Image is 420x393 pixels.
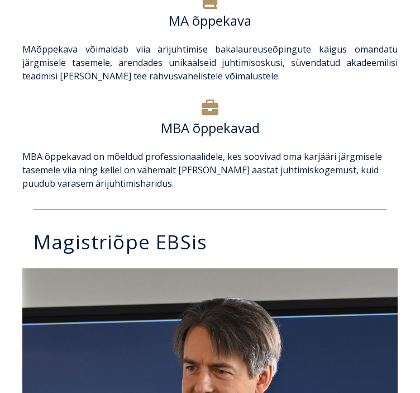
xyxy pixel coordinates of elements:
h6: MBA õppekavad [22,120,398,136]
span: õppekava võimaldab viia ärijuhtimise bakalaureuseõpingute käigus omandatu järgmisele tasemele, ar... [22,43,398,82]
a: MBA [22,150,42,163]
h6: MA õppekava [22,12,398,29]
h3: Magistriõpe EBSis [34,232,409,252]
p: õppekavad on mõeldud professionaalidele, kes soovivad oma karjääri järgmisele tasemele viia ning ... [22,150,398,190]
a: MA [22,43,36,55]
